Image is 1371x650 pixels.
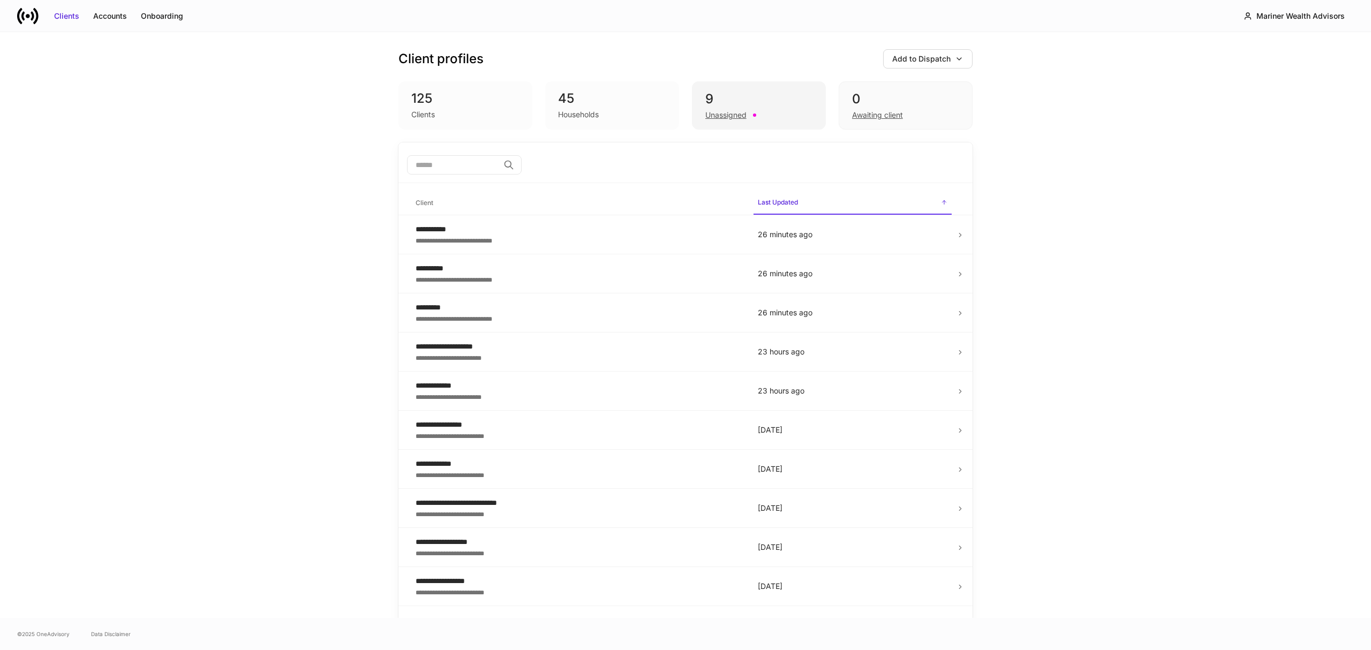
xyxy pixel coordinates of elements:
p: [DATE] [758,542,947,553]
div: Households [558,109,599,120]
p: 26 minutes ago [758,229,947,240]
div: Mariner Wealth Advisors [1256,11,1345,21]
div: 0Awaiting client [839,81,973,130]
div: Onboarding [141,11,183,21]
div: Unassigned [705,110,747,120]
div: 9Unassigned [692,81,826,130]
span: Last Updated [754,192,952,215]
div: Awaiting client [852,110,903,120]
div: Clients [411,109,435,120]
p: 23 hours ago [758,346,947,357]
button: Accounts [86,7,134,25]
p: 26 minutes ago [758,268,947,279]
span: © 2025 OneAdvisory [17,630,70,638]
p: [DATE] [758,425,947,435]
div: 9 [705,90,812,108]
button: Mariner Wealth Advisors [1234,6,1354,26]
button: Onboarding [134,7,190,25]
p: 26 minutes ago [758,307,947,318]
p: [DATE] [758,503,947,513]
div: 125 [411,90,519,107]
h6: Client [416,198,433,208]
span: Client [411,192,745,214]
div: Clients [54,11,79,21]
a: Data Disclaimer [91,630,131,638]
p: [DATE] [758,464,947,474]
h6: Last Updated [758,197,798,207]
p: [DATE] [758,581,947,592]
div: Add to Dispatch [892,54,951,64]
button: Clients [47,7,86,25]
p: 23 hours ago [758,386,947,396]
h3: Client profiles [398,50,484,67]
div: Accounts [93,11,127,21]
div: 45 [558,90,666,107]
div: 0 [852,90,959,108]
button: Add to Dispatch [883,49,973,69]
